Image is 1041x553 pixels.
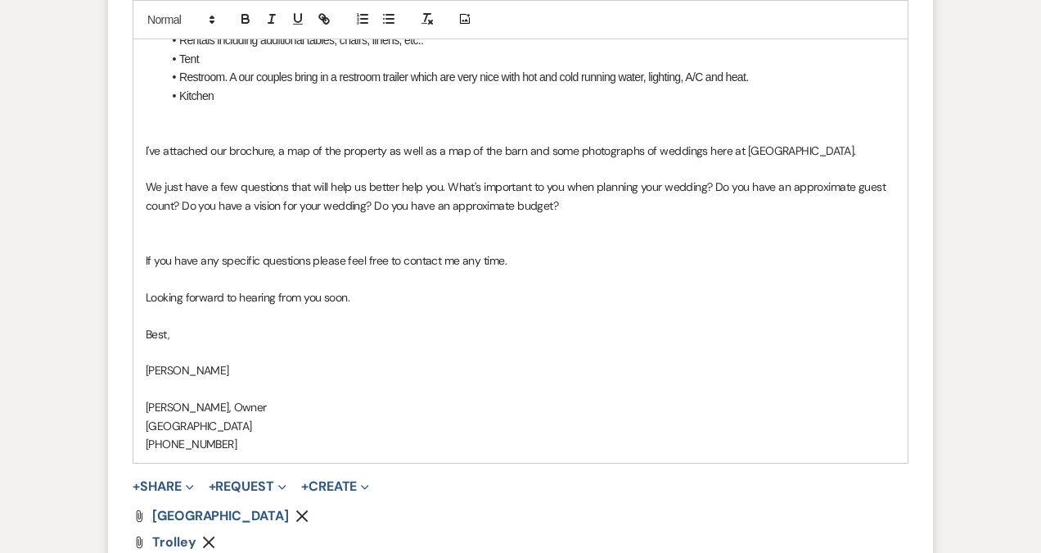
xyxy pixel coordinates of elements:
[146,417,895,435] p: [GEOGRAPHIC_DATA]
[301,480,309,493] span: +
[301,480,369,493] button: Create
[133,480,194,493] button: Share
[146,361,895,379] p: [PERSON_NAME]
[162,87,895,105] li: Kitchen
[146,398,895,416] p: [PERSON_NAME], Owner
[146,178,895,215] p: We just have a few questions that will help us better help you. What's important to you when plan...
[146,142,895,160] p: I've attached our brochure, a map of the property as well as a map of the barn and some photograp...
[133,480,140,493] span: +
[146,252,895,270] p: If you have any specific questions please feel free to contact me any time.
[146,435,895,453] p: [PHONE_NUMBER]
[152,536,196,549] a: Trolley
[209,480,216,493] span: +
[146,325,895,343] p: Best,
[146,288,895,306] p: Looking forward to hearing from you soon.
[209,480,286,493] button: Request
[152,533,196,551] span: Trolley
[152,507,289,524] span: [GEOGRAPHIC_DATA]
[162,50,895,68] li: Tent
[162,31,895,49] li: Rentals including additional tables, chairs, linens, etc..
[152,510,289,523] a: [GEOGRAPHIC_DATA]
[162,68,895,86] li: Restroom. A our couples bring in a restroom trailer which are very nice with hot and cold running...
